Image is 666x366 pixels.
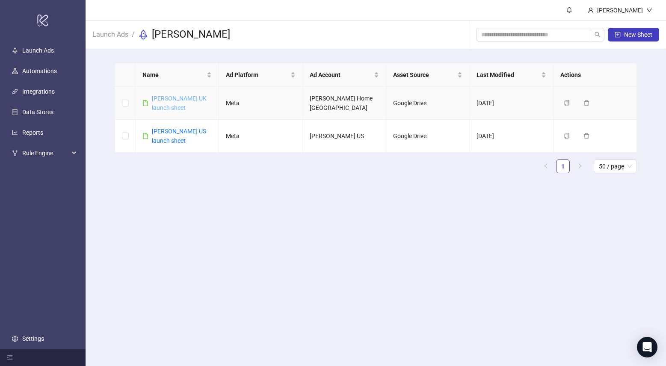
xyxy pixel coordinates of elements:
span: fork [12,151,18,156]
a: [PERSON_NAME] UK launch sheet [152,95,207,111]
th: Actions [554,63,637,87]
span: user [588,7,594,13]
a: Reports [22,130,43,136]
li: Previous Page [539,159,553,173]
span: file [142,100,148,106]
a: Launch Ads [91,29,130,38]
span: search [595,32,601,38]
a: Integrations [22,89,55,95]
div: Page Size [594,159,637,173]
div: [PERSON_NAME] [594,6,646,15]
span: right [577,163,583,168]
li: Next Page [573,159,587,173]
a: Automations [22,68,57,75]
a: Settings [22,335,44,342]
span: Rule Engine [22,145,69,162]
span: copy [564,100,570,106]
span: delete [583,100,589,106]
th: Name [136,63,219,87]
span: plus-square [615,32,621,38]
li: / [132,28,135,41]
a: [PERSON_NAME] US launch sheet [152,128,206,144]
span: Ad Account [310,70,372,80]
span: menu-fold [7,354,13,360]
td: [PERSON_NAME] US [303,120,386,153]
button: right [573,159,587,173]
th: Asset Source [386,63,470,87]
th: Ad Account [303,63,386,87]
span: bell [566,7,572,13]
a: 1 [556,160,569,173]
button: New Sheet [608,28,659,41]
span: rocket [138,30,148,40]
span: 50 / page [599,160,632,173]
h3: [PERSON_NAME] [152,28,230,41]
td: Meta [219,87,302,120]
span: Last Modified [477,70,539,80]
td: [DATE] [470,87,553,120]
td: Google Drive [386,87,470,120]
td: Meta [219,120,302,153]
span: Ad Platform [226,70,288,80]
span: Name [142,70,205,80]
a: Launch Ads [22,47,54,54]
span: down [646,7,652,13]
th: Last Modified [470,63,553,87]
td: [DATE] [470,120,553,153]
button: left [539,159,553,173]
div: Open Intercom Messenger [637,337,657,357]
span: left [543,163,548,168]
span: Asset Source [393,70,456,80]
td: Google Drive [386,120,470,153]
span: New Sheet [624,31,652,38]
span: copy [564,133,570,139]
a: Data Stores [22,109,53,116]
span: file [142,133,148,139]
span: delete [583,133,589,139]
th: Ad Platform [219,63,302,87]
li: 1 [556,159,570,173]
td: [PERSON_NAME] Home [GEOGRAPHIC_DATA] [303,87,386,120]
